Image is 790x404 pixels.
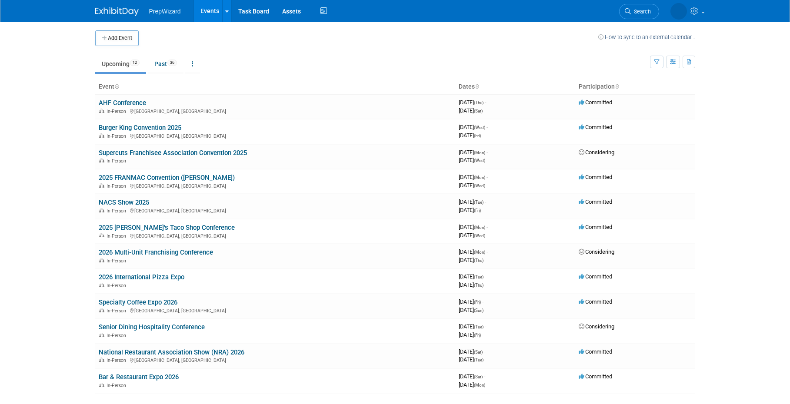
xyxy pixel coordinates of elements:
[99,107,452,114] div: [GEOGRAPHIC_DATA], [GEOGRAPHIC_DATA]
[579,273,612,280] span: Committed
[99,323,205,331] a: Senior Dining Hospitality Conference
[579,99,612,106] span: Committed
[579,149,614,156] span: Considering
[459,257,483,263] span: [DATE]
[99,208,104,212] img: In-Person Event
[107,383,129,388] span: In-Person
[474,233,485,238] span: (Wed)
[99,307,452,314] div: [GEOGRAPHIC_DATA], [GEOGRAPHIC_DATA]
[148,56,183,72] a: Past36
[459,298,483,305] span: [DATE]
[459,182,485,189] span: [DATE]
[99,224,235,232] a: 2025 [PERSON_NAME]'s Taco Shop Conference
[114,83,119,90] a: Sort by Event Name
[459,331,481,338] span: [DATE]
[99,333,104,337] img: In-Person Event
[474,133,481,138] span: (Fri)
[459,149,488,156] span: [DATE]
[99,183,104,188] img: In-Person Event
[99,182,452,189] div: [GEOGRAPHIC_DATA], [GEOGRAPHIC_DATA]
[474,208,481,213] span: (Fri)
[670,3,687,20] img: Addison Ironside
[579,174,612,180] span: Committed
[167,60,177,66] span: 36
[99,233,104,238] img: In-Person Event
[474,308,483,313] span: (Sun)
[474,158,485,163] span: (Wed)
[579,224,612,230] span: Committed
[474,275,483,279] span: (Tue)
[631,8,651,15] span: Search
[579,199,612,205] span: Committed
[99,149,247,157] a: Supercuts Franchisee Association Convention 2025
[485,99,486,106] span: -
[474,374,483,379] span: (Sat)
[459,207,481,213] span: [DATE]
[474,109,483,113] span: (Sat)
[107,333,129,338] span: In-Person
[99,348,244,356] a: National Restaurant Association Show (NRA) 2026
[579,248,614,255] span: Considering
[459,281,483,288] span: [DATE]
[485,199,486,205] span: -
[107,358,129,363] span: In-Person
[459,99,486,106] span: [DATE]
[99,273,184,281] a: 2026 International Pizza Expo
[485,273,486,280] span: -
[459,373,485,380] span: [DATE]
[107,283,129,288] span: In-Person
[99,99,146,107] a: AHF Conference
[579,298,612,305] span: Committed
[474,325,483,329] span: (Tue)
[99,248,213,256] a: 2026 Multi-Unit Franchising Conference
[487,149,488,156] span: -
[459,132,481,139] span: [DATE]
[95,79,455,94] th: Event
[475,83,479,90] a: Sort by Start Date
[99,124,181,132] a: Burger King Convention 2025
[474,283,483,288] span: (Thu)
[579,373,612,380] span: Committed
[474,100,483,105] span: (Thu)
[99,358,104,362] img: In-Person Event
[474,250,485,255] span: (Mon)
[619,4,659,19] a: Search
[459,307,483,313] span: [DATE]
[459,381,485,388] span: [DATE]
[484,348,485,355] span: -
[474,183,485,188] span: (Wed)
[95,7,139,16] img: ExhibitDay
[474,225,485,230] span: (Mon)
[107,109,129,114] span: In-Person
[474,383,485,387] span: (Mon)
[459,348,485,355] span: [DATE]
[455,79,575,94] th: Dates
[459,124,488,130] span: [DATE]
[474,150,485,155] span: (Mon)
[107,133,129,139] span: In-Person
[474,200,483,205] span: (Tue)
[107,258,129,264] span: In-Person
[459,174,488,180] span: [DATE]
[598,34,695,40] a: How to sync to an external calendar...
[107,233,129,239] span: In-Person
[99,373,179,381] a: Bar & Restaurant Expo 2026
[474,258,483,263] span: (Thu)
[99,356,452,363] div: [GEOGRAPHIC_DATA], [GEOGRAPHIC_DATA]
[95,56,146,72] a: Upcoming12
[459,107,483,114] span: [DATE]
[99,383,104,387] img: In-Person Event
[95,30,139,46] button: Add Event
[99,109,104,113] img: In-Person Event
[474,358,483,362] span: (Tue)
[99,283,104,287] img: In-Person Event
[579,323,614,330] span: Considering
[99,298,177,306] a: Specialty Coffee Expo 2026
[485,323,486,330] span: -
[107,158,129,164] span: In-Person
[459,232,485,238] span: [DATE]
[459,199,486,205] span: [DATE]
[99,132,452,139] div: [GEOGRAPHIC_DATA], [GEOGRAPHIC_DATA]
[99,199,149,206] a: NACS Show 2025
[615,83,619,90] a: Sort by Participation Type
